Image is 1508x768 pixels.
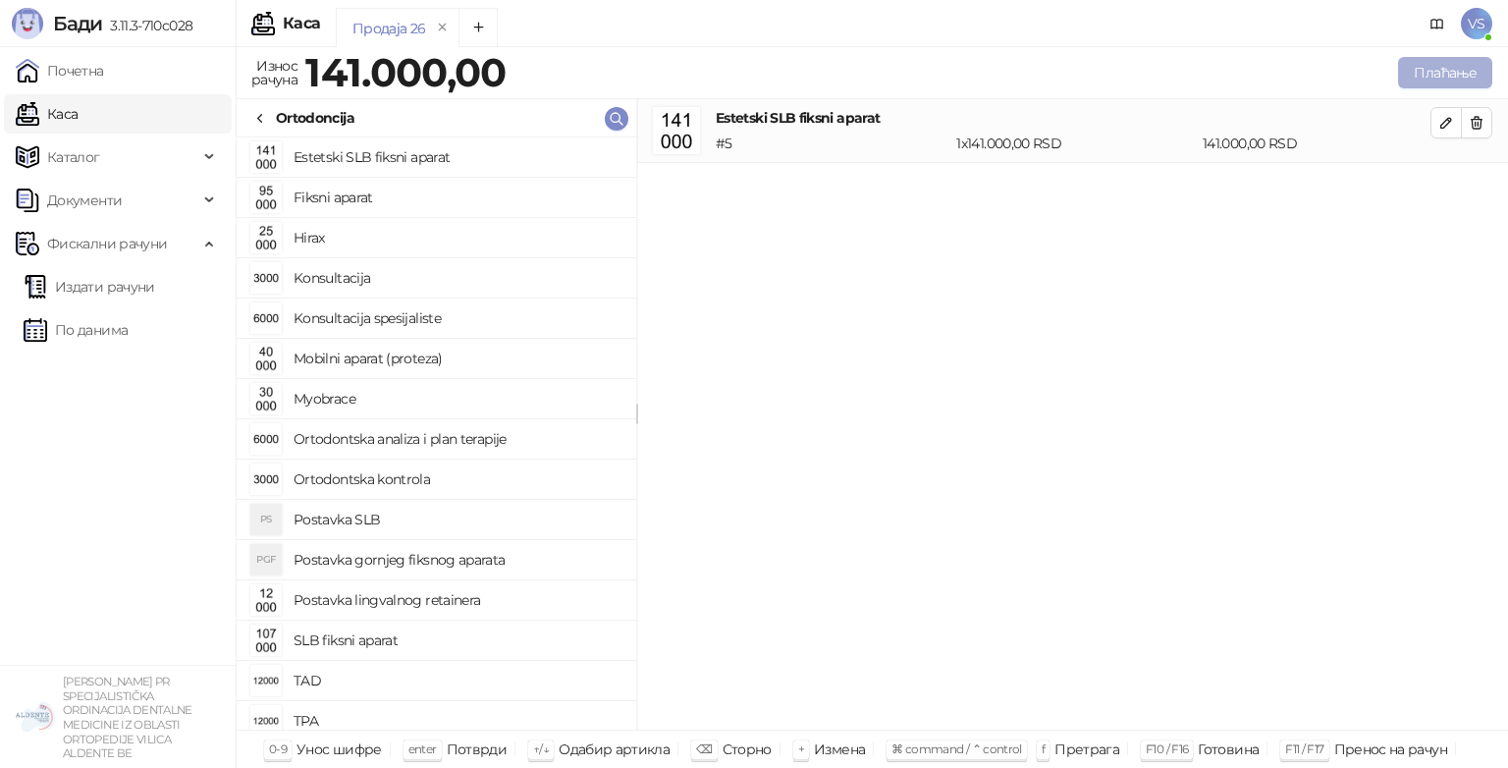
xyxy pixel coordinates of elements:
a: По данима [24,310,128,350]
img: Slika [250,705,282,737]
img: 64x64-companyLogo-5147c2c0-45e4-4f6f-934a-c50ed2e74707.png [16,697,55,737]
button: Плаћање [1398,57,1492,88]
strong: 141.000,00 [305,48,507,96]
div: Потврди [447,737,508,762]
div: Измена [814,737,865,762]
img: Slika [250,665,282,696]
h4: Myobrace [294,383,620,414]
span: f [1042,741,1045,756]
span: ↑/↓ [533,741,549,756]
h4: TPA [294,705,620,737]
h4: Hirax [294,222,620,253]
span: ⌘ command / ⌃ control [891,741,1022,756]
span: F10 / F16 [1146,741,1188,756]
span: 0-9 [269,741,287,756]
span: VS [1461,8,1492,39]
h4: SLB fiksni aparat [294,625,620,656]
div: 1 x 141.000,00 RSD [952,133,1199,154]
div: Претрага [1054,737,1119,762]
div: Износ рачуна [247,53,301,92]
a: Издати рачуни [24,267,155,306]
h4: Ortodontska kontrola [294,464,620,495]
div: Ortodoncija [276,107,354,129]
span: F11 / F17 [1285,741,1323,756]
img: Slika [250,584,282,616]
span: + [798,741,804,756]
div: PS [250,504,282,535]
button: remove [430,20,456,36]
img: Logo [12,8,43,39]
img: Slika [250,383,282,414]
a: Документација [1422,8,1453,39]
h4: Ortodontska analiza i plan terapije [294,423,620,455]
div: Сторно [723,737,772,762]
h4: Konsultacija spesijaliste [294,302,620,334]
h4: Mobilni aparat (proteza) [294,343,620,374]
div: Одабир артикла [559,737,670,762]
div: 141.000,00 RSD [1199,133,1434,154]
img: Slika [250,262,282,294]
span: enter [408,741,437,756]
h4: Estetski SLB fiksni aparat [716,107,1430,129]
div: Унос шифре [296,737,382,762]
h4: Postavka SLB [294,504,620,535]
div: grid [237,137,636,730]
h4: TAD [294,665,620,696]
img: Slika [250,464,282,495]
h4: Postavka gornjeg fiksnog aparata [294,544,620,576]
a: Каса [16,94,78,134]
img: Slika [250,343,282,374]
img: Slika [250,302,282,334]
div: Пренос на рачун [1334,737,1447,762]
img: Slika [250,625,282,656]
span: Каталог [47,137,100,177]
img: Slika [250,222,282,253]
span: Фискални рачуни [47,224,167,263]
h4: Estetski SLB fiksni aparat [294,141,620,173]
small: [PERSON_NAME] PR SPECIJALISTIČKA ORDINACIJA DENTALNE MEDICINE IZ OBLASTI ORTOPEDIJE VILICA ALDENT... [63,675,192,760]
div: Готовина [1198,737,1259,762]
h4: Fiksni aparat [294,182,620,213]
a: Почетна [16,51,104,90]
div: # 5 [712,133,952,154]
span: 3.11.3-710c028 [102,17,192,34]
div: PGF [250,544,282,576]
img: Slika [250,141,282,173]
button: Add tab [458,8,498,47]
span: Бади [53,12,102,35]
div: Каса [283,16,320,31]
div: Продаја 26 [352,18,426,39]
h4: Konsultacija [294,262,620,294]
h4: Postavka lingvalnog retainera [294,584,620,616]
img: Slika [250,423,282,455]
img: Slika [250,182,282,213]
span: ⌫ [696,741,712,756]
span: Документи [47,181,122,220]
